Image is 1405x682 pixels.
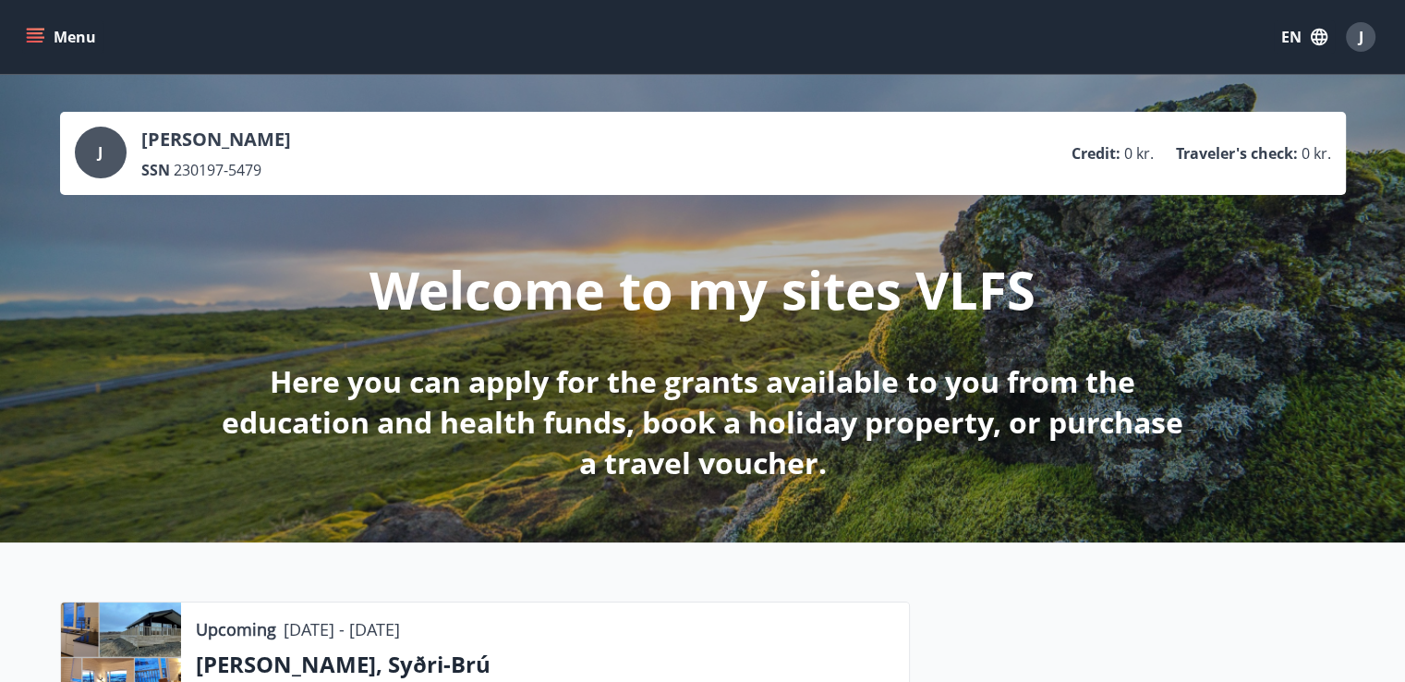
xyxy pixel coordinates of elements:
[22,20,103,54] button: menu
[196,617,276,641] p: Upcoming
[141,127,291,152] p: [PERSON_NAME]
[284,617,400,641] p: [DATE] - [DATE]
[1072,143,1120,164] p: Credit :
[1274,20,1335,54] button: EN
[174,160,261,180] span: 230197-5479
[369,254,1036,324] p: Welcome to my sites VLFS
[98,142,103,163] span: J
[196,649,894,680] p: [PERSON_NAME], Syðri-Brú
[1338,15,1383,59] button: J
[215,361,1191,483] p: Here you can apply for the grants available to you from the education and health funds, book a ho...
[141,160,170,180] p: SSN
[1124,143,1154,164] span: 0 kr.
[1302,143,1331,164] span: 0 kr.
[1176,143,1298,164] p: Traveler's check :
[1359,27,1363,47] span: J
